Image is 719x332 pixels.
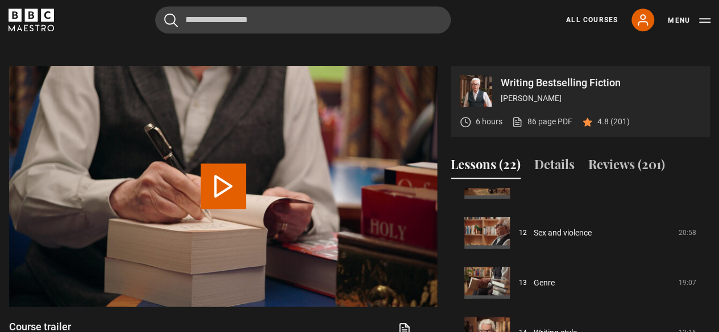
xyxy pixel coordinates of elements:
svg: BBC Maestro [9,9,54,31]
p: Writing Bestselling Fiction [501,78,701,88]
button: Submit the search query [164,13,178,27]
button: Toggle navigation [668,15,710,26]
a: Sex and violence [534,227,592,239]
a: All Courses [566,15,618,25]
p: 6 hours [476,116,502,128]
video-js: Video Player [9,66,437,306]
a: Genre [534,277,555,289]
button: Details [534,155,575,179]
button: Play Video [201,163,246,209]
a: Pace [534,177,551,189]
a: 86 page PDF [512,116,572,128]
button: Reviews (201) [588,155,665,179]
p: [PERSON_NAME] [501,93,701,104]
input: Search [155,6,451,33]
button: Lessons (22) [451,155,521,179]
p: 4.8 (201) [597,116,630,128]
